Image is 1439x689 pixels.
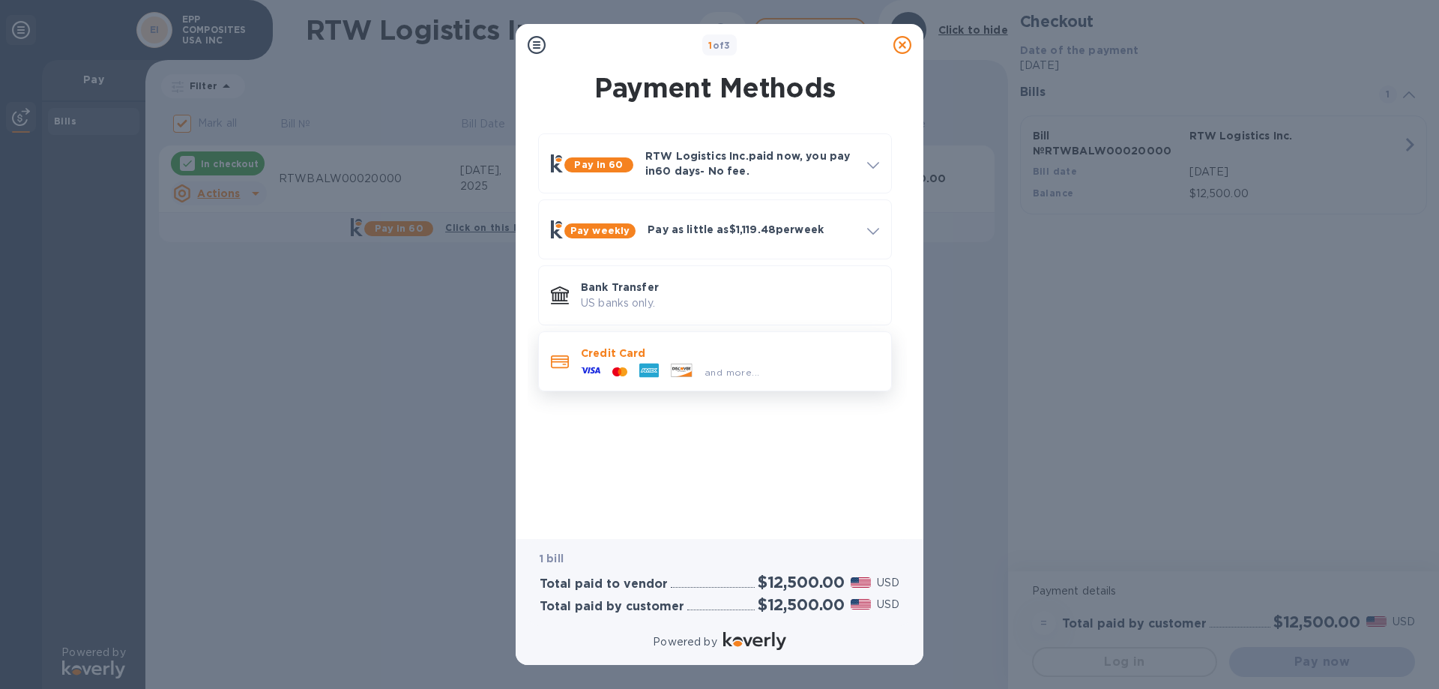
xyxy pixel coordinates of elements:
[705,367,759,378] span: and more...
[535,72,895,103] h1: Payment Methods
[648,222,855,237] p: Pay as little as $1,119.48 per week
[851,577,871,588] img: USD
[540,553,564,565] b: 1 bill
[540,577,668,592] h3: Total paid to vendor
[758,595,845,614] h2: $12,500.00
[581,280,879,295] p: Bank Transfer
[581,295,879,311] p: US banks only.
[877,597,899,613] p: USD
[574,159,623,170] b: Pay in 60
[708,40,712,51] span: 1
[581,346,879,361] p: Credit Card
[851,599,871,610] img: USD
[540,600,684,614] h3: Total paid by customer
[758,573,845,592] h2: $12,500.00
[708,40,731,51] b: of 3
[723,632,786,650] img: Logo
[570,225,630,236] b: Pay weekly
[653,634,717,650] p: Powered by
[877,575,899,591] p: USD
[645,148,855,178] p: RTW Logistics Inc. paid now, you pay in 60 days - No fee.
